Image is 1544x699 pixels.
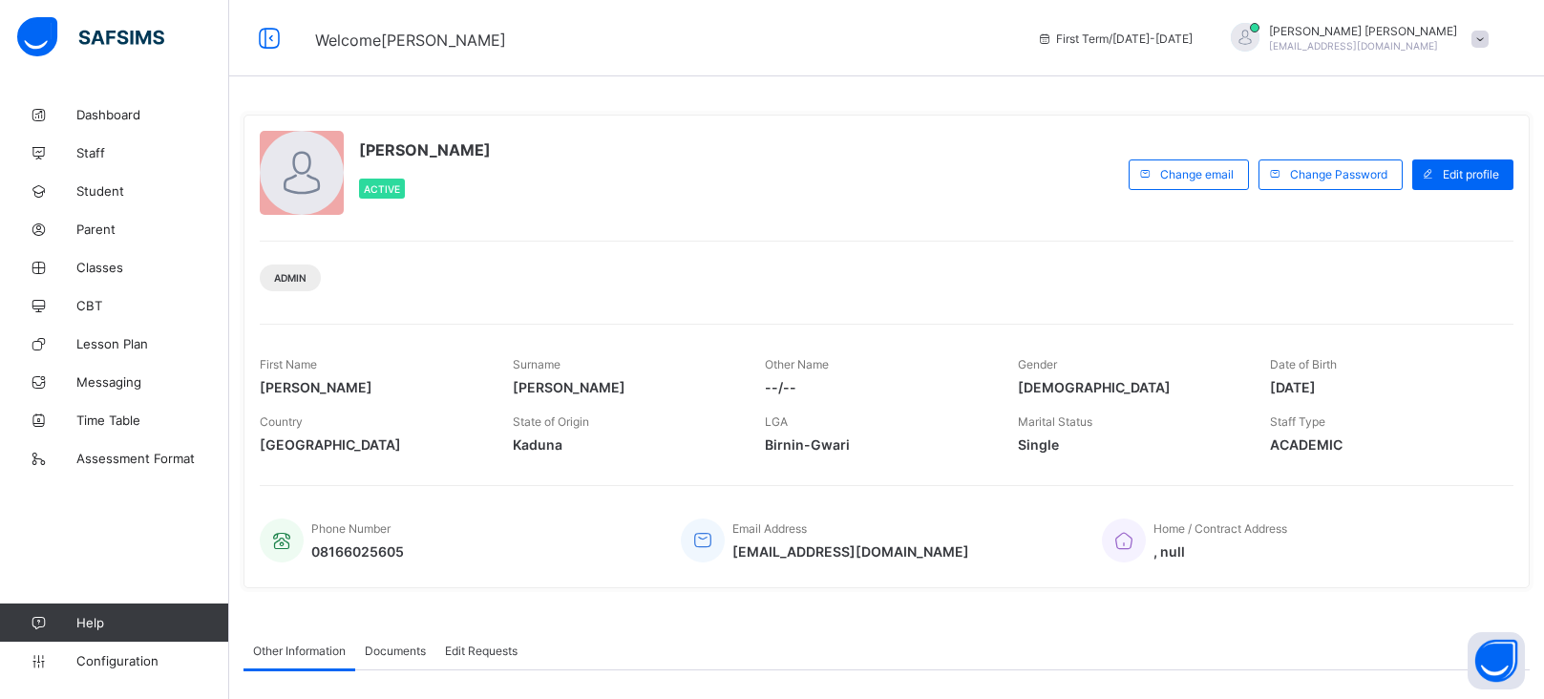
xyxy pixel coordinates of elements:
[732,543,969,560] span: [EMAIL_ADDRESS][DOMAIN_NAME]
[513,357,560,371] span: Surname
[1270,357,1337,371] span: Date of Birth
[1212,23,1498,54] div: JEREMIAHBENJAMIN
[1153,543,1287,560] span: , null
[76,653,228,668] span: Configuration
[1269,40,1438,52] span: [EMAIL_ADDRESS][DOMAIN_NAME]
[1270,379,1494,395] span: [DATE]
[513,436,737,453] span: Kaduna
[1018,357,1057,371] span: Gender
[76,298,229,313] span: CBT
[76,374,229,390] span: Messaging
[765,357,829,371] span: Other Name
[260,414,303,429] span: Country
[311,521,391,536] span: Phone Number
[765,414,788,429] span: LGA
[445,644,518,658] span: Edit Requests
[311,543,404,560] span: 08166025605
[17,17,164,57] img: safsims
[274,272,307,284] span: Admin
[1443,167,1499,181] span: Edit profile
[1037,32,1193,46] span: session/term information
[765,379,989,395] span: --/--
[315,31,506,50] span: Welcome [PERSON_NAME]
[513,379,737,395] span: [PERSON_NAME]
[1468,632,1525,689] button: Open asap
[732,521,807,536] span: Email Address
[1290,167,1387,181] span: Change Password
[260,379,484,395] span: [PERSON_NAME]
[364,183,400,195] span: Active
[1153,521,1287,536] span: Home / Contract Address
[1018,436,1242,453] span: Single
[76,260,229,275] span: Classes
[76,107,229,122] span: Dashboard
[76,451,229,466] span: Assessment Format
[76,615,228,630] span: Help
[1160,167,1234,181] span: Change email
[76,413,229,428] span: Time Table
[1018,414,1092,429] span: Marital Status
[260,436,484,453] span: [GEOGRAPHIC_DATA]
[1270,414,1325,429] span: Staff Type
[1018,379,1242,395] span: [DEMOGRAPHIC_DATA]
[76,183,229,199] span: Student
[76,222,229,237] span: Parent
[260,357,317,371] span: First Name
[76,145,229,160] span: Staff
[76,336,229,351] span: Lesson Plan
[253,644,346,658] span: Other Information
[765,436,989,453] span: Birnin-Gwari
[513,414,589,429] span: State of Origin
[365,644,426,658] span: Documents
[1269,24,1457,38] span: [PERSON_NAME] [PERSON_NAME]
[1270,436,1494,453] span: ACADEMIC
[359,140,491,159] span: [PERSON_NAME]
